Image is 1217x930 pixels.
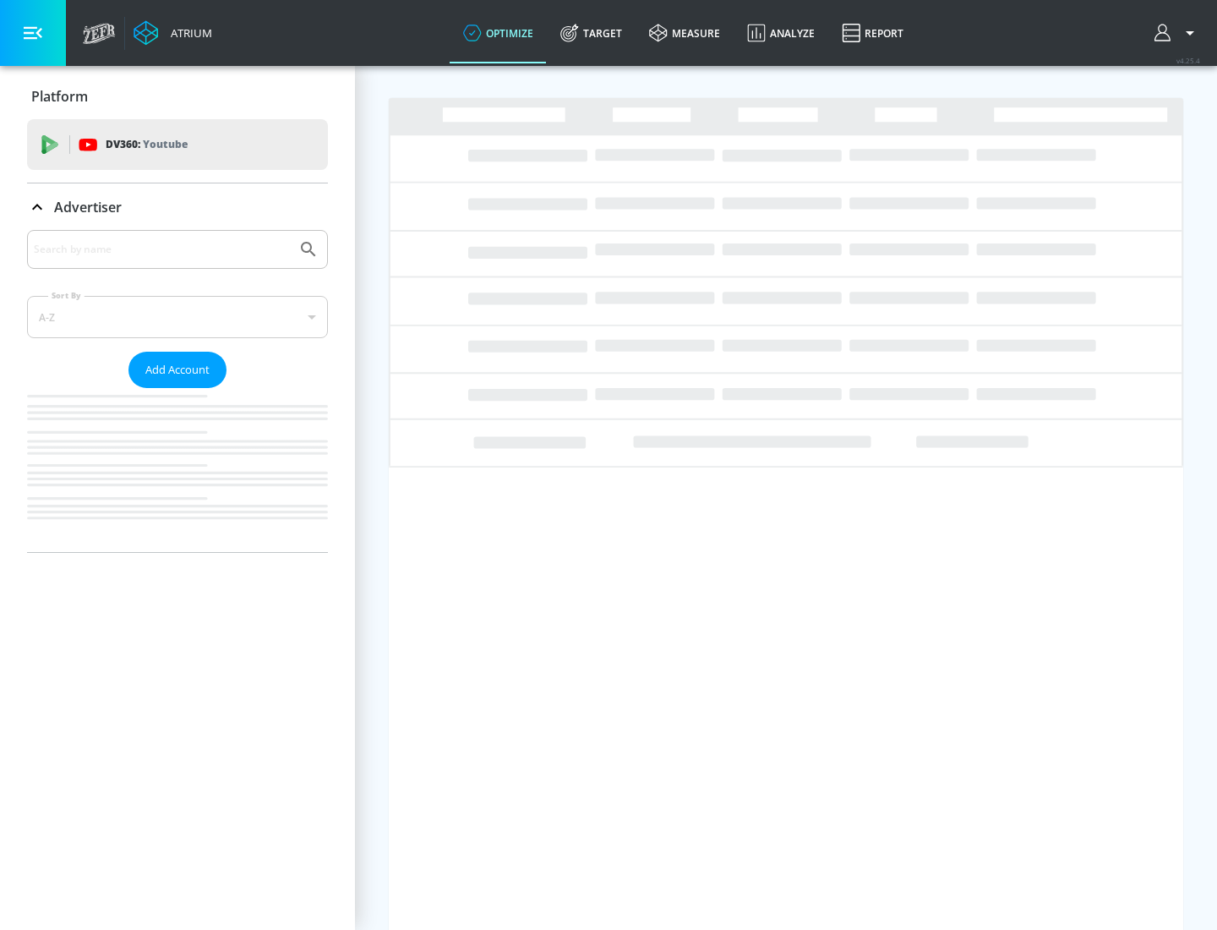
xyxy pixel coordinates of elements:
div: DV360: Youtube [27,119,328,170]
span: v 4.25.4 [1176,56,1200,65]
nav: list of Advertiser [27,388,328,552]
a: Target [547,3,636,63]
p: Youtube [143,135,188,153]
button: Add Account [128,352,226,388]
a: Report [828,3,917,63]
p: Advertiser [54,198,122,216]
label: Sort By [48,290,85,301]
div: Atrium [164,25,212,41]
p: DV360: [106,135,188,154]
div: Advertiser [27,230,328,552]
a: Atrium [134,20,212,46]
div: A-Z [27,296,328,338]
a: optimize [450,3,547,63]
input: Search by name [34,238,290,260]
a: Analyze [734,3,828,63]
a: measure [636,3,734,63]
span: Add Account [145,360,210,380]
div: Advertiser [27,183,328,231]
div: Platform [27,73,328,120]
p: Platform [31,87,88,106]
